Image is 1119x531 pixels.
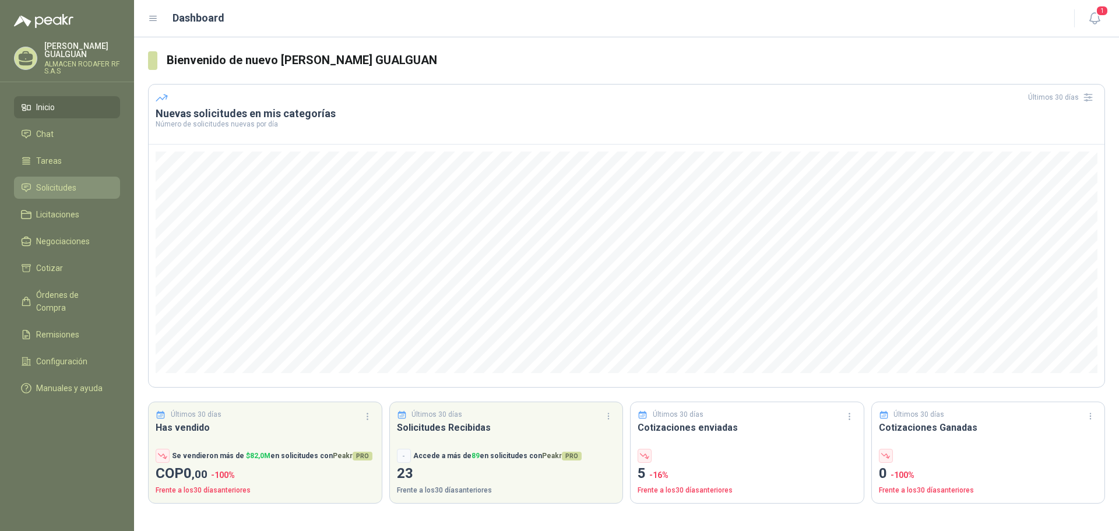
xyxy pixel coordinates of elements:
[156,420,375,435] h3: Has vendido
[36,154,62,167] span: Tareas
[172,451,372,462] p: Se vendieron más de en solicitudes con
[44,61,120,75] p: ALMACEN RODAFER RF S.A.S
[397,485,616,496] p: Frente a los 30 días anteriores
[397,463,616,485] p: 23
[167,51,1105,69] h3: Bienvenido de nuevo [PERSON_NAME] GUALGUAN
[36,355,87,368] span: Configuración
[192,467,207,481] span: ,00
[14,14,73,28] img: Logo peakr
[471,452,480,460] span: 89
[14,230,120,252] a: Negociaciones
[14,377,120,399] a: Manuales y ayuda
[156,107,1097,121] h3: Nuevas solicitudes en mis categorías
[14,350,120,372] a: Configuración
[14,257,120,279] a: Cotizar
[184,465,207,481] span: 0
[14,323,120,346] a: Remisiones
[246,452,270,460] span: $ 82,0M
[638,485,857,496] p: Frente a los 30 días anteriores
[36,289,109,314] span: Órdenes de Compra
[36,328,79,341] span: Remisiones
[173,10,224,26] h1: Dashboard
[411,409,462,420] p: Últimos 30 días
[36,101,55,114] span: Inicio
[397,449,411,463] div: -
[653,409,703,420] p: Últimos 30 días
[36,128,54,140] span: Chat
[171,409,221,420] p: Últimos 30 días
[649,470,668,480] span: -16 %
[14,177,120,199] a: Solicitudes
[893,409,944,420] p: Últimos 30 días
[156,463,375,485] p: COP
[879,485,1098,496] p: Frente a los 30 días anteriores
[156,485,375,496] p: Frente a los 30 días anteriores
[36,262,63,275] span: Cotizar
[413,451,582,462] p: Accede a más de en solicitudes con
[1028,88,1097,107] div: Últimos 30 días
[211,470,235,480] span: -100 %
[562,452,582,460] span: PRO
[879,420,1098,435] h3: Cotizaciones Ganadas
[353,452,372,460] span: PRO
[156,121,1097,128] p: Número de solicitudes nuevas por día
[44,42,120,58] p: [PERSON_NAME] GUALGUAN
[14,96,120,118] a: Inicio
[1084,8,1105,29] button: 1
[14,123,120,145] a: Chat
[891,470,914,480] span: -100 %
[1096,5,1109,16] span: 1
[397,420,616,435] h3: Solicitudes Recibidas
[14,284,120,319] a: Órdenes de Compra
[879,463,1098,485] p: 0
[542,452,582,460] span: Peakr
[333,452,372,460] span: Peakr
[14,203,120,226] a: Licitaciones
[36,208,79,221] span: Licitaciones
[36,181,76,194] span: Solicitudes
[638,420,857,435] h3: Cotizaciones enviadas
[638,463,857,485] p: 5
[36,382,103,395] span: Manuales y ayuda
[14,150,120,172] a: Tareas
[36,235,90,248] span: Negociaciones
